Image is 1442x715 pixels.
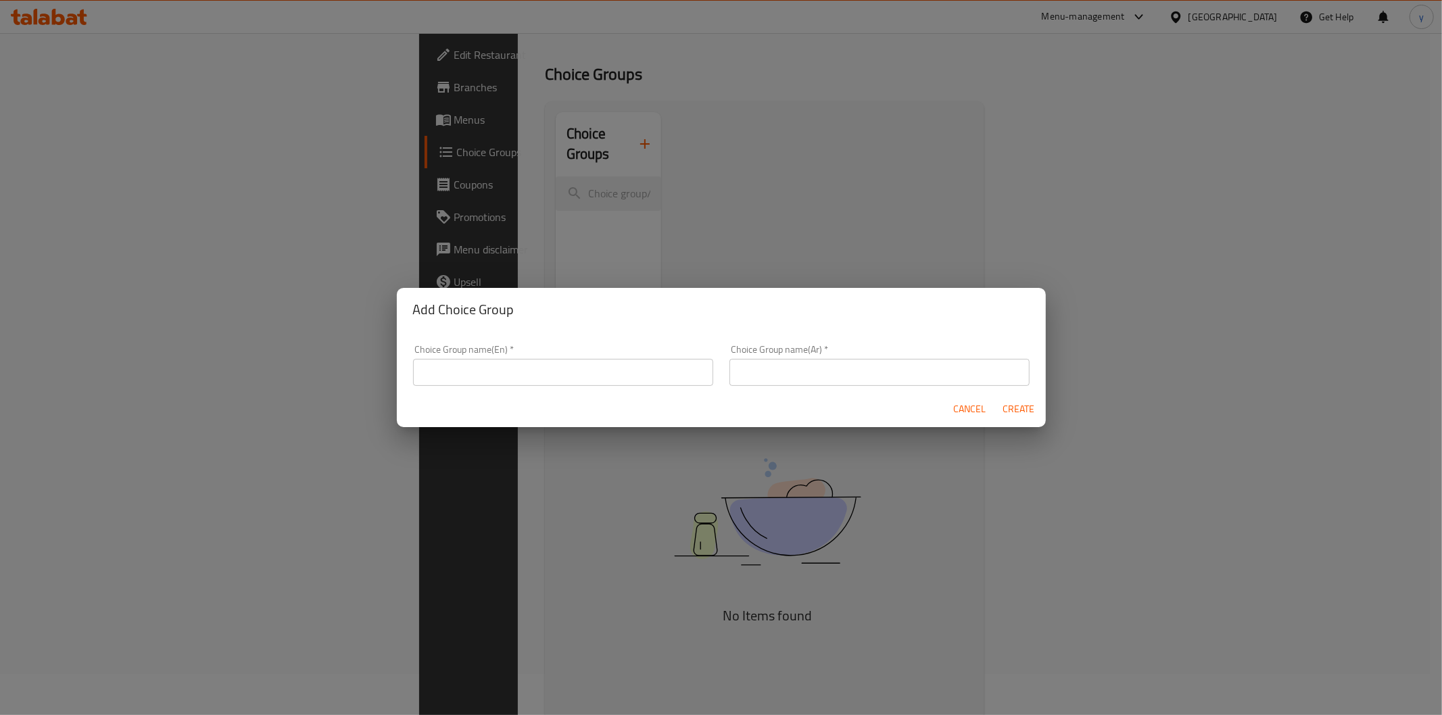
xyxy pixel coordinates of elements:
span: Create [1003,401,1035,418]
input: Please enter Choice Group name(ar) [729,359,1030,386]
span: Cancel [954,401,986,418]
button: Cancel [948,397,992,422]
input: Please enter Choice Group name(en) [413,359,713,386]
h2: Add Choice Group [413,299,1030,320]
button: Create [997,397,1040,422]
